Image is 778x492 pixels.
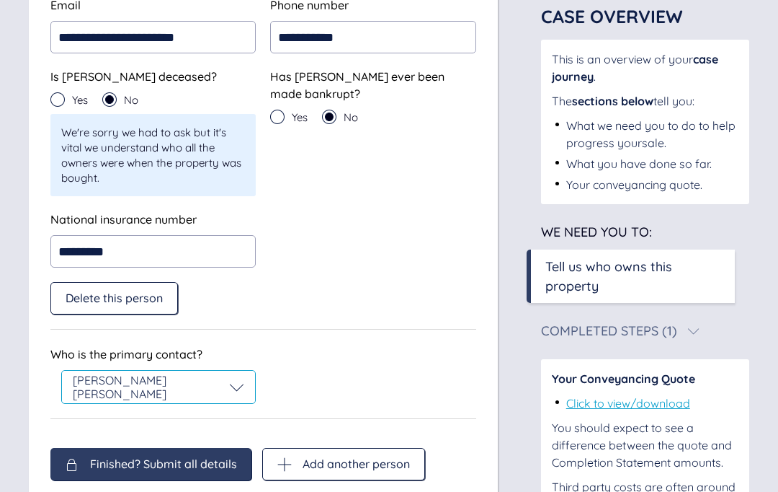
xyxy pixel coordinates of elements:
[124,95,138,105] span: No
[50,212,197,227] span: National insurance number
[572,94,653,108] span: sections below
[566,155,712,172] div: What you have done so far.
[566,117,738,151] div: What we need you to do to help progress your sale .
[72,95,88,105] span: Yes
[270,69,444,101] span: Has [PERSON_NAME] ever been made bankrupt?
[66,291,163,304] span: Delete this person
[541,325,677,338] div: Completed Steps (1)
[566,396,690,410] a: Click to view/download
[545,257,724,296] div: Tell us who owns this property
[73,373,166,400] span: [PERSON_NAME] [PERSON_NAME]
[541,224,652,240] span: We need you to:
[566,176,702,193] div: Your conveyancing quote.
[552,419,738,471] div: You should expect to see a difference between the quote and Completion Statement amounts.
[552,92,738,110] div: The tell you:
[61,125,245,185] span: We're sorry we had to ask but it's vital we understand who all the owners were when the property ...
[50,69,217,84] span: Is [PERSON_NAME] deceased?
[541,5,683,27] span: Case Overview
[303,457,410,470] span: Add another person
[90,457,237,470] span: Finished? Submit all details
[344,112,358,123] span: No
[292,112,308,123] span: Yes
[552,372,695,386] span: Your Conveyancing Quote
[50,347,202,361] span: Who is the primary contact?
[552,50,738,85] div: This is an overview of your .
